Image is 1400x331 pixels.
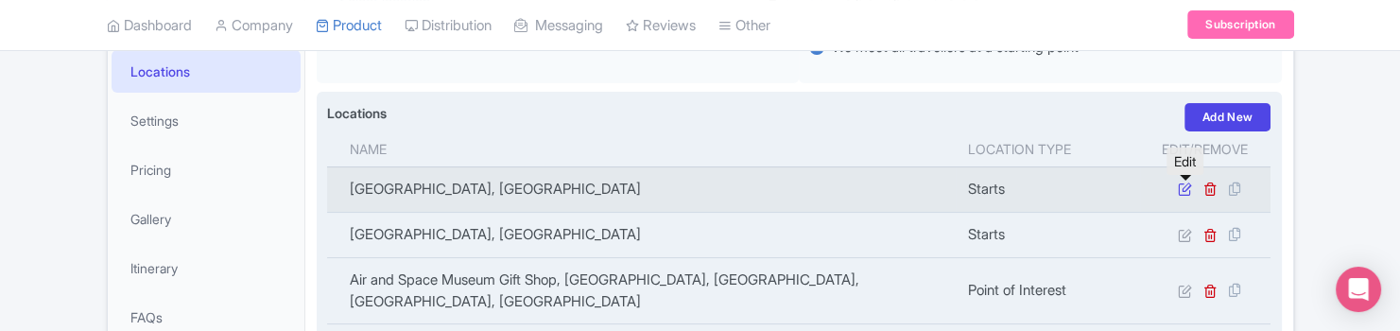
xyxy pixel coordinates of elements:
[112,50,301,93] a: Locations
[956,166,1139,212] td: Starts
[112,148,301,191] a: Pricing
[327,103,387,123] label: Locations
[112,198,301,240] a: Gallery
[112,99,301,142] a: Settings
[1336,267,1381,312] div: Open Intercom Messenger
[327,258,957,324] td: Air and Space Museum Gift Shop, [GEOGRAPHIC_DATA], [GEOGRAPHIC_DATA], [GEOGRAPHIC_DATA], [GEOGRAP...
[327,166,957,212] td: [GEOGRAPHIC_DATA], [GEOGRAPHIC_DATA]
[1140,131,1271,167] th: Edit/Remove
[956,258,1139,324] td: Point of Interest
[956,212,1139,257] td: Starts
[1187,11,1293,40] a: Subscription
[956,131,1139,167] th: Location type
[1167,148,1203,175] div: Edit
[1184,103,1271,131] a: Add New
[327,131,957,167] th: Name
[327,212,957,257] td: [GEOGRAPHIC_DATA], [GEOGRAPHIC_DATA]
[112,247,301,289] a: Itinerary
